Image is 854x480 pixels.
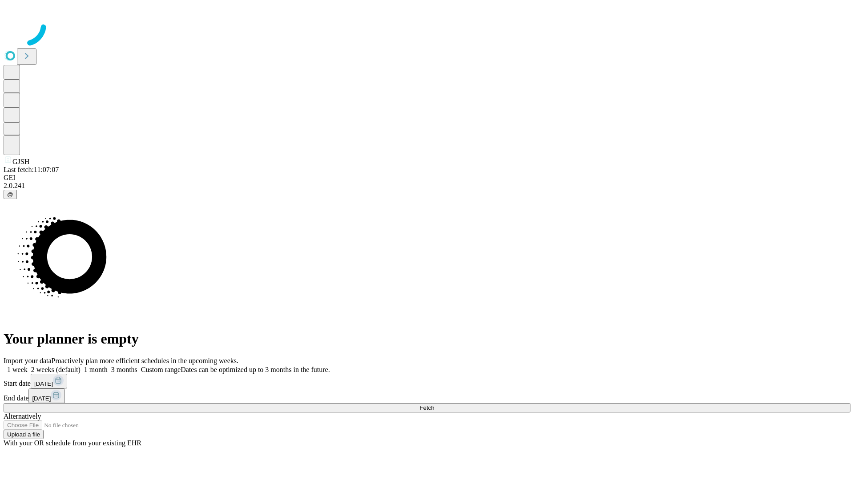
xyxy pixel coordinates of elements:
[4,190,17,199] button: @
[419,404,434,411] span: Fetch
[4,182,850,190] div: 2.0.241
[12,158,29,165] span: GJSH
[4,357,52,364] span: Import your data
[31,366,81,373] span: 2 weeks (default)
[111,366,137,373] span: 3 months
[4,331,850,347] h1: Your planner is empty
[4,388,850,403] div: End date
[28,388,65,403] button: [DATE]
[34,380,53,387] span: [DATE]
[7,366,28,373] span: 1 week
[141,366,181,373] span: Custom range
[52,357,238,364] span: Proactively plan more efficient schedules in the upcoming weeks.
[181,366,330,373] span: Dates can be optimized up to 3 months in the future.
[4,430,44,439] button: Upload a file
[7,191,13,198] span: @
[4,403,850,412] button: Fetch
[4,174,850,182] div: GEI
[84,366,108,373] span: 1 month
[4,439,141,447] span: With your OR schedule from your existing EHR
[4,412,41,420] span: Alternatively
[32,395,51,402] span: [DATE]
[31,374,67,388] button: [DATE]
[4,166,59,173] span: Last fetch: 11:07:07
[4,374,850,388] div: Start date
